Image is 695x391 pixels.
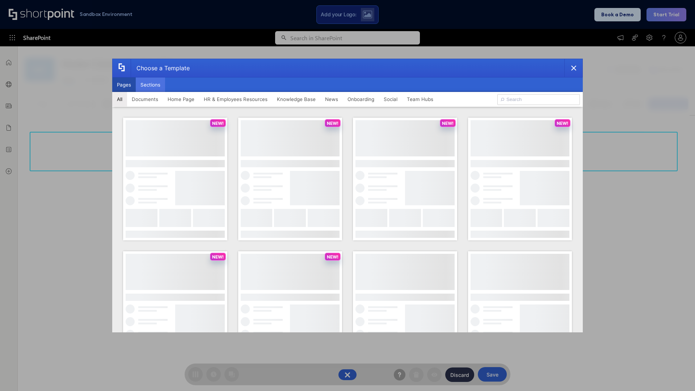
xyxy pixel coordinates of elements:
[343,92,379,106] button: Onboarding
[112,92,127,106] button: All
[659,356,695,391] iframe: Chat Widget
[136,77,165,92] button: Sections
[127,92,163,106] button: Documents
[212,254,224,260] p: NEW!
[402,92,438,106] button: Team Hubs
[320,92,343,106] button: News
[497,94,580,105] input: Search
[131,59,190,77] div: Choose a Template
[112,77,136,92] button: Pages
[442,121,454,126] p: NEW!
[212,121,224,126] p: NEW!
[112,59,583,332] div: template selector
[557,121,568,126] p: NEW!
[199,92,272,106] button: HR & Employees Resources
[327,254,338,260] p: NEW!
[163,92,199,106] button: Home Page
[379,92,402,106] button: Social
[272,92,320,106] button: Knowledge Base
[327,121,338,126] p: NEW!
